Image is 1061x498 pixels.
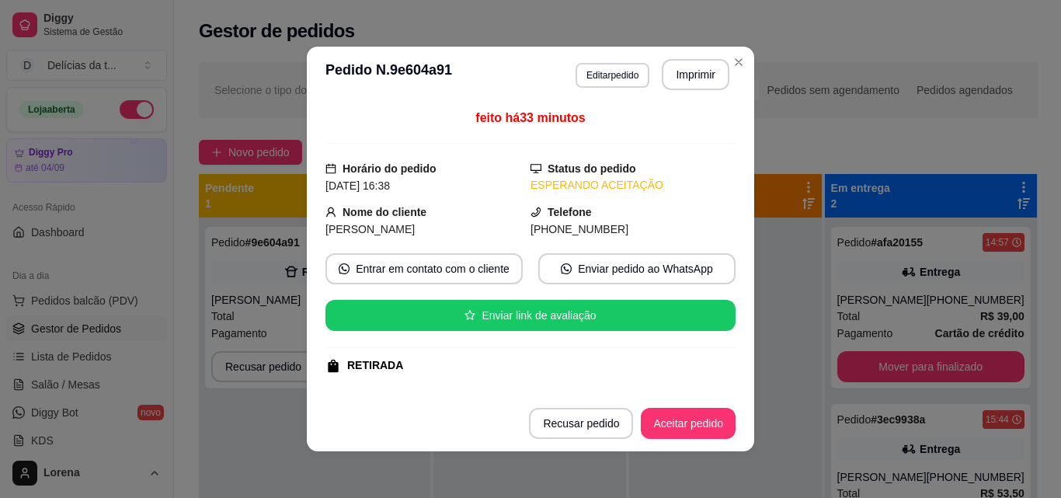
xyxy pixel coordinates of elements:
[475,111,585,124] span: feito há 33 minutos
[530,207,541,218] span: phone
[561,263,572,274] span: whats-app
[662,59,729,90] button: Imprimir
[530,223,628,235] span: [PHONE_NUMBER]
[325,300,736,331] button: starEnviar link de avaliação
[464,310,475,321] span: star
[538,253,736,284] button: whats-appEnviar pedido ao WhatsApp
[325,179,390,192] span: [DATE] 16:38
[325,59,452,90] h3: Pedido N. 9e604a91
[530,177,736,193] div: ESPERANDO ACEITAÇÃO
[529,408,633,439] button: Recusar pedido
[325,223,415,235] span: [PERSON_NAME]
[347,357,403,374] div: RETIRADA
[325,253,523,284] button: whats-appEntrar em contato com o cliente
[548,206,592,218] strong: Telefone
[339,263,350,274] span: whats-app
[576,63,649,88] button: Editarpedido
[726,50,751,75] button: Close
[548,162,636,175] strong: Status do pedido
[641,408,736,439] button: Aceitar pedido
[343,162,437,175] strong: Horário do pedido
[325,163,336,174] span: calendar
[530,163,541,174] span: desktop
[325,207,336,218] span: user
[343,206,426,218] strong: Nome do cliente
